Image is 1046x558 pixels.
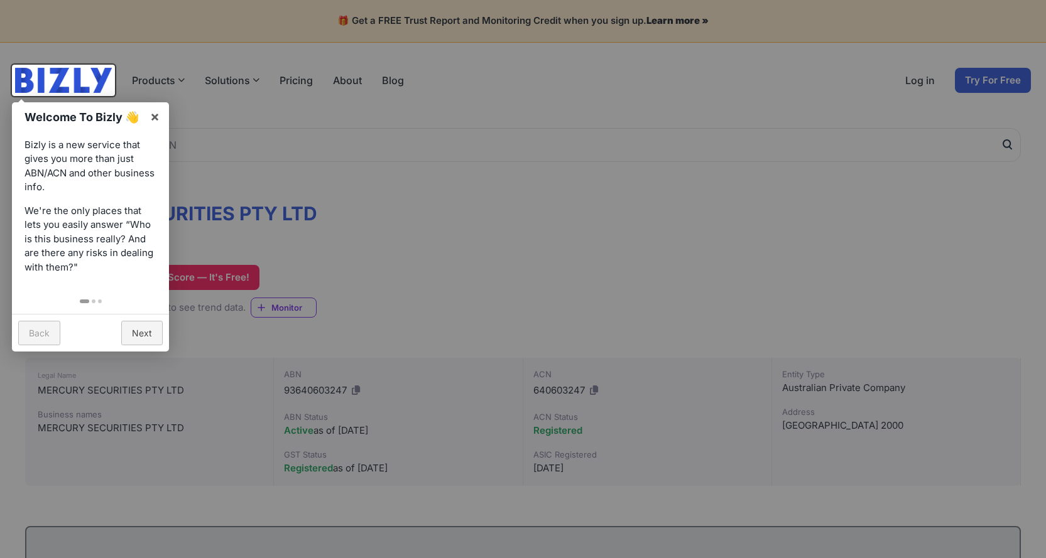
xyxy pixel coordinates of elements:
a: Next [121,321,163,345]
h1: Welcome To Bizly 👋 [25,109,143,126]
p: We're the only places that lets you easily answer “Who is this business really? And are there any... [25,204,156,275]
p: Bizly is a new service that gives you more than just ABN/ACN and other business info. [25,138,156,195]
a: × [141,102,169,131]
a: Back [18,321,60,345]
